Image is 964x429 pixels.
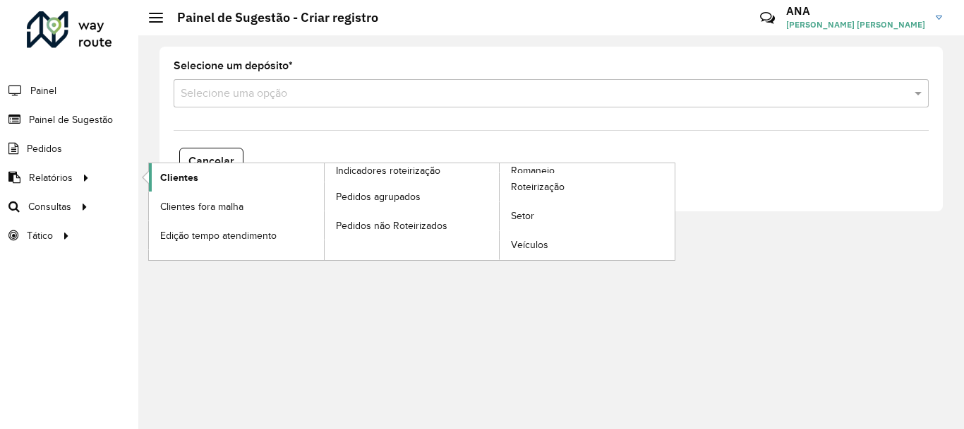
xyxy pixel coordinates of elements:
[27,141,62,156] span: Pedidos
[500,202,675,230] a: Setor
[511,180,565,194] span: Roteirização
[160,228,277,243] span: Edição tempo atendimento
[160,199,243,214] span: Clientes fora malha
[325,182,500,211] a: Pedidos agrupados
[336,163,440,178] span: Indicadores roteirização
[28,199,71,214] span: Consultas
[786,4,925,18] h3: ANA
[325,211,500,240] a: Pedidos não Roteirizados
[500,173,675,201] a: Roteirização
[29,170,73,185] span: Relatórios
[336,189,421,204] span: Pedidos agrupados
[325,163,675,260] a: Romaneio
[149,163,500,260] a: Indicadores roteirização
[511,163,555,178] span: Romaneio
[752,3,783,33] a: Contato Rápido
[160,170,198,185] span: Clientes
[511,237,548,252] span: Veículos
[149,221,324,249] a: Edição tempo atendimento
[149,192,324,221] a: Clientes fora malha
[174,57,293,74] label: Selecione um depósito
[149,163,324,192] a: Clientes
[163,10,378,25] h2: Painel de Sugestão - Criar registro
[336,218,447,233] span: Pedidos não Roteirizados
[786,18,925,31] span: [PERSON_NAME] [PERSON_NAME]
[500,231,675,259] a: Veículos
[188,155,234,167] span: Cancelar
[30,83,56,98] span: Painel
[511,208,534,223] span: Setor
[179,148,243,175] button: Cancelar
[27,228,53,243] span: Tático
[29,112,113,127] span: Painel de Sugestão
